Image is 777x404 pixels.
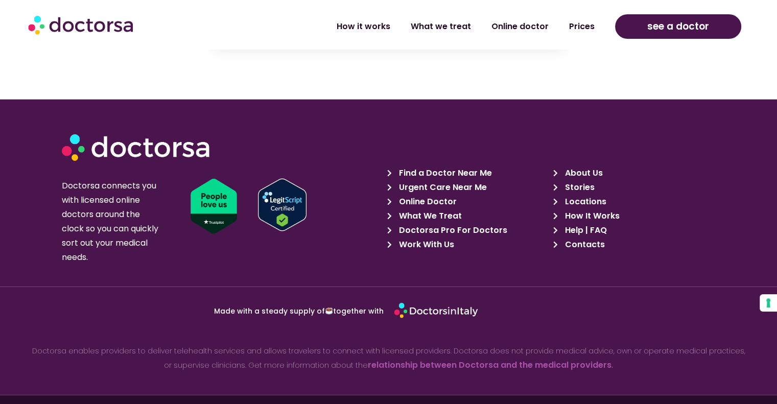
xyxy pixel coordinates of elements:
[396,180,487,195] span: Urgent Care Near Me
[562,180,594,195] span: Stories
[396,209,462,223] span: What We Treat
[387,209,547,223] a: What We Treat
[611,360,613,370] strong: .
[647,18,709,35] span: see a doctor
[553,209,713,223] a: How It Works
[387,166,547,180] a: Find a Doctor Near Me
[28,344,749,372] p: Doctorsa enables providers to deliver telehealth services and allows travelers to connect with li...
[325,307,333,315] img: ☕
[562,195,606,209] span: Locations
[62,179,162,265] p: Doctorsa connects you with licensed online doctors around the clock so you can quickly sort out y...
[205,15,605,38] nav: Menu
[258,179,394,231] a: Verify LegitScript Approval for www.doctorsa.com
[387,180,547,195] a: Urgent Care Near Me
[559,15,605,38] a: Prices
[615,14,741,39] a: see a doctor
[562,237,604,252] span: Contacts
[553,223,713,237] a: Help | FAQ
[562,209,619,223] span: How It Works
[368,359,611,371] a: relationship between Doctorsa and the medical providers
[387,195,547,209] a: Online Doctor
[562,223,606,237] span: Help | FAQ
[760,294,777,312] button: Your consent preferences for tracking technologies
[326,15,401,38] a: How it works
[114,307,384,315] p: Made with a steady supply of together with
[258,179,307,231] img: Verify Approval for www.doctorsa.com
[387,223,547,237] a: Doctorsa Pro For Doctors
[553,195,713,209] a: Locations
[396,237,454,252] span: Work With Us
[396,223,507,237] span: Doctorsa Pro For Doctors
[396,195,457,209] span: Online Doctor
[562,166,602,180] span: About Us
[396,166,492,180] span: Find a Doctor Near Me
[553,237,713,252] a: Contacts
[553,180,713,195] a: Stories
[387,237,547,252] a: Work With Us
[553,166,713,180] a: About Us
[481,15,559,38] a: Online doctor
[401,15,481,38] a: What we treat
